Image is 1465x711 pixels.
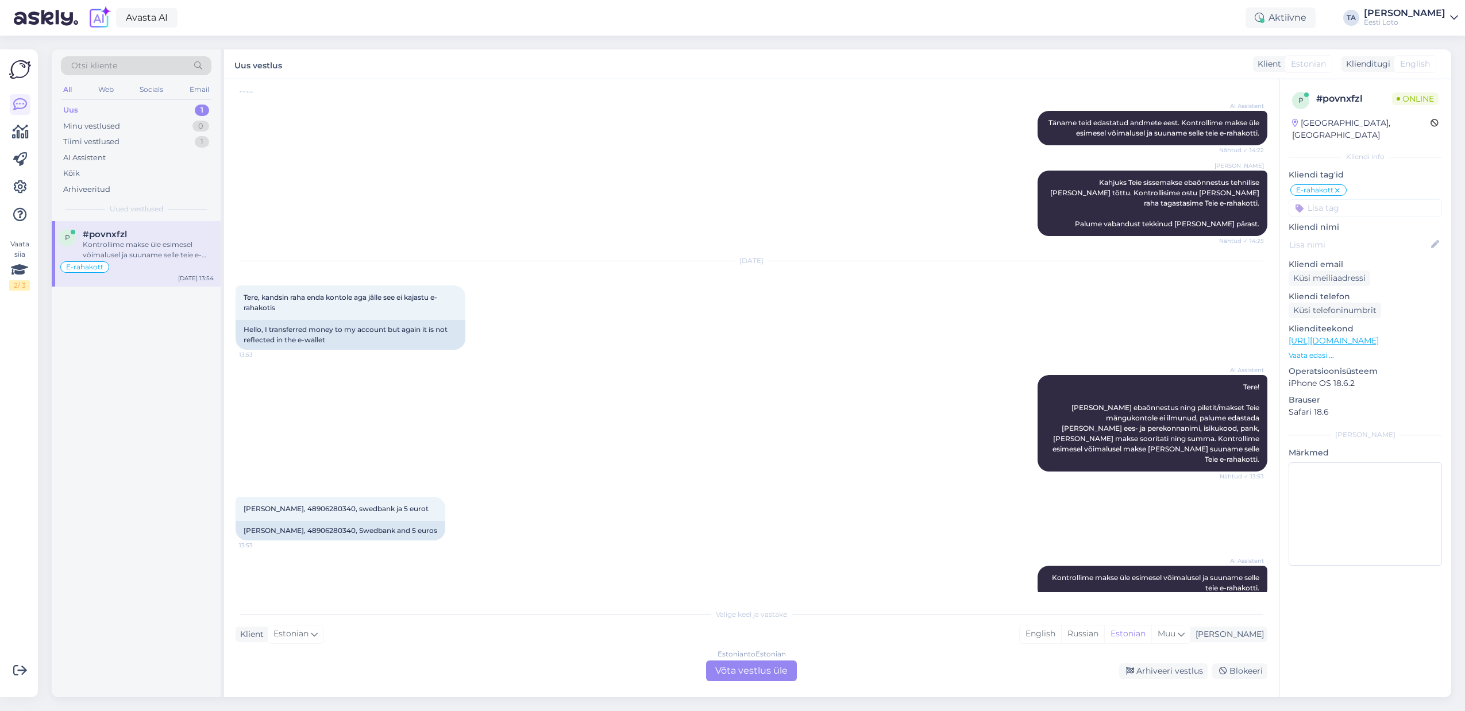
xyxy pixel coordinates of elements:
[1296,187,1333,194] span: E-rahakott
[1291,58,1326,70] span: Estonian
[1364,18,1445,27] div: Eesti Loto
[1052,573,1261,592] span: Kontrollime makse üle esimesel võimalusel ja suuname selle teie e-rahakotti.
[1289,152,1442,162] div: Kliendi info
[1364,9,1458,27] a: [PERSON_NAME]Eesti Loto
[63,105,78,116] div: Uus
[1289,377,1442,389] p: iPhone OS 18.6.2
[9,239,30,291] div: Vaata siia
[1020,625,1061,643] div: English
[1341,58,1390,70] div: Klienditugi
[1061,625,1104,643] div: Russian
[1292,117,1431,141] div: [GEOGRAPHIC_DATA], [GEOGRAPHIC_DATA]
[1364,9,1445,18] div: [PERSON_NAME]
[236,320,465,350] div: Hello, I transferred money to my account but again it is not reflected in the e-wallet
[273,628,309,640] span: Estonian
[1289,430,1442,440] div: [PERSON_NAME]
[1220,472,1264,481] span: Nähtud ✓ 13:53
[1212,663,1267,679] div: Blokeeri
[63,184,110,195] div: Arhiveeritud
[239,350,282,359] span: 13:53
[1221,102,1264,110] span: AI Assistent
[1392,92,1439,105] span: Online
[1289,350,1442,361] p: Vaata edasi ...
[1289,447,1442,459] p: Märkmed
[1219,146,1264,154] span: Nähtud ✓ 14:22
[236,609,1267,620] div: Valige keel ja vastake
[1221,366,1264,374] span: AI Assistent
[110,204,163,214] span: Uued vestlused
[1191,628,1264,640] div: [PERSON_NAME]
[1253,58,1281,70] div: Klient
[1289,394,1442,406] p: Brauser
[1289,365,1442,377] p: Operatsioonisüsteem
[706,660,797,681] div: Võta vestlus üle
[1289,335,1379,346] a: [URL][DOMAIN_NAME]
[1215,161,1264,170] span: [PERSON_NAME]
[234,56,282,72] label: Uus vestlus
[1289,258,1442,271] p: Kliendi email
[66,264,103,271] span: E-rahakott
[178,274,214,283] div: [DATE] 13:54
[1343,10,1359,26] div: TA
[236,521,445,540] div: [PERSON_NAME], 48906280340, Swedbank and 5 euros
[718,649,786,659] div: Estonian to Estonian
[1221,557,1264,565] span: AI Assistent
[236,628,264,640] div: Klient
[1400,58,1430,70] span: English
[1289,291,1442,303] p: Kliendi telefon
[244,293,437,312] span: Tere, kandsin raha enda kontole aga jälle see ei kajastu e-rahakotis
[9,280,30,291] div: 2 / 3
[116,8,178,28] a: Avasta AI
[1289,169,1442,181] p: Kliendi tag'id
[63,152,106,164] div: AI Assistent
[71,60,117,72] span: Otsi kliente
[1289,238,1429,251] input: Lisa nimi
[1119,663,1208,679] div: Arhiveeri vestlus
[65,233,70,242] span: p
[187,82,211,97] div: Email
[83,239,214,260] div: Kontrollime makse üle esimesel võimalusel ja suuname selle teie e-rahakotti.
[9,59,31,80] img: Askly Logo
[83,229,127,239] span: #povnxfzl
[195,136,209,148] div: 1
[61,82,74,97] div: All
[192,121,209,132] div: 0
[1316,92,1392,106] div: # povnxfzl
[1048,118,1261,137] span: Täname teid edastatud andmete eest. Kontrollime makse üle esimesel võimalusel ja suuname selle te...
[1289,303,1381,318] div: Küsi telefoninumbrit
[1289,199,1442,217] input: Lisa tag
[1289,221,1442,233] p: Kliendi nimi
[63,168,80,179] div: Kõik
[1158,628,1175,639] span: Muu
[195,105,209,116] div: 1
[1289,271,1370,286] div: Küsi meiliaadressi
[1246,7,1316,28] div: Aktiivne
[137,82,165,97] div: Socials
[63,136,119,148] div: Tiimi vestlused
[244,504,429,513] span: [PERSON_NAME], 48906280340, swedbank ja 5 eurot
[96,82,116,97] div: Web
[63,121,120,132] div: Minu vestlused
[1050,178,1261,228] span: Kahjuks Teie sissemakse ebaõnnestus tehnilise [PERSON_NAME] tõttu. Kontrollisime ostu [PERSON_NAM...
[239,86,282,95] span: 14:22
[239,541,282,550] span: 13:53
[236,256,1267,266] div: [DATE]
[1104,625,1151,643] div: Estonian
[1289,323,1442,335] p: Klienditeekond
[1289,406,1442,418] p: Safari 18.6
[1298,96,1304,105] span: p
[1219,237,1264,245] span: Nähtud ✓ 14:25
[87,6,111,30] img: explore-ai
